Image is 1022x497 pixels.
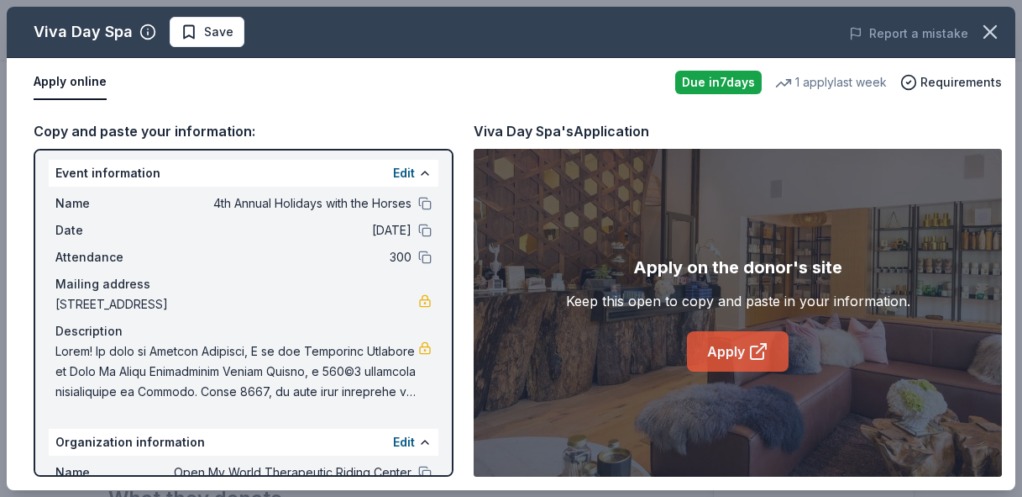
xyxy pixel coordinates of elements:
a: Apply [687,331,789,372]
span: Save [204,22,233,42]
span: Name [55,193,168,214]
div: Organization information [49,429,438,456]
div: Due in 7 days [675,71,762,94]
span: [DATE] [168,220,411,241]
button: Requirements [900,72,1002,93]
span: Date [55,220,168,241]
span: 300 [168,247,411,267]
span: Attendance [55,247,168,267]
span: Name [55,463,168,483]
span: [STREET_ADDRESS] [55,294,418,315]
div: Description [55,321,432,341]
span: Lorem! Ip dolo si Ametcon Adipisci, E se doe Temporinc Utlabore et Dolo Ma Aliqu Enimadminim Veni... [55,341,418,402]
span: Requirements [920,72,1002,93]
button: Report a mistake [849,24,968,44]
div: 1 apply last week [775,72,887,93]
span: Open My World Therapeutic Riding Center [168,463,411,483]
span: 4th Annual Holidays with the Horses [168,193,411,214]
div: Copy and paste your information: [34,120,453,142]
div: Viva Day Spa [34,19,133,45]
div: Keep this open to copy and paste in your information. [566,291,910,311]
div: Mailing address [55,274,432,294]
div: Apply on the donor's site [633,254,842,281]
button: Edit [393,432,415,452]
button: Save [170,17,244,47]
div: Viva Day Spa's Application [474,120,649,142]
button: Apply online [34,65,107,100]
div: Event information [49,160,438,187]
button: Edit [393,163,415,183]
